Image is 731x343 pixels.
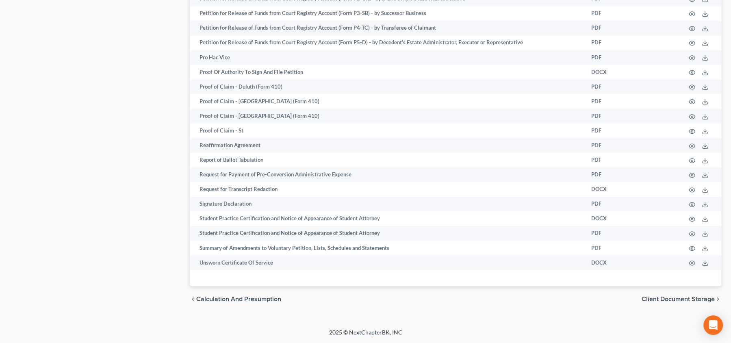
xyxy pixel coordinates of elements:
td: Petition for Release of Funds from Court Registry Account (Form P3-SB) - by Successor Business [190,6,585,21]
div: Open Intercom Messenger [703,315,723,335]
td: DOCX [585,255,626,270]
td: Signature Declaration [190,197,585,211]
td: PDF [585,50,626,65]
td: PDF [585,138,626,152]
td: PDF [585,167,626,182]
div: 2025 © NextChapterBK, INC [134,328,597,343]
td: Proof Of Authority To Sign And File Petition [190,65,585,79]
td: Proof of Claim - [GEOGRAPHIC_DATA] (Form 410) [190,94,585,109]
td: Proof of Claim - [GEOGRAPHIC_DATA] (Form 410) [190,109,585,123]
td: Proof of Claim - Duluth (Form 410) [190,79,585,94]
td: Reaffirmation Agreement [190,138,585,152]
td: DOCX [585,65,626,79]
td: Student Practice Certification and Notice of Appearance of Student Attorney [190,211,585,226]
td: Proof of Claim - St [190,123,585,138]
td: PDF [585,197,626,211]
i: chevron_right [715,296,721,302]
td: Request for Payment of Pre-Conversion Administrative Expense [190,167,585,182]
td: Summary of Amendments to Voluntary Petition, Lists, Schedules and Statements [190,241,585,255]
td: Student Practice Certification and Notice of Appearance of Student Attorney [190,226,585,241]
td: PDF [585,21,626,35]
td: PDF [585,226,626,241]
td: PDF [585,35,626,50]
td: PDF [585,123,626,138]
td: DOCX [585,182,626,197]
td: Petition for Release of Funds from Court Registry Account (Form P4-TC) - by Transferee of Claimant [190,21,585,35]
td: PDF [585,109,626,123]
button: chevron_left Calculation and Presumption [190,296,281,302]
td: PDF [585,152,626,167]
td: PDF [585,94,626,109]
td: Petition for Release of Funds from Court Registry Account (Form P5-D) - by Decedent's Estate Admi... [190,35,585,50]
td: Pro Hac Vice [190,50,585,65]
td: DOCX [585,211,626,226]
td: PDF [585,6,626,21]
td: Unsworn Certificate Of Service [190,255,585,270]
span: Client Document Storage [642,296,715,302]
td: Request for Transcript Redaction [190,182,585,197]
td: PDF [585,79,626,94]
i: chevron_left [190,296,196,302]
span: Calculation and Presumption [196,296,281,302]
button: Client Document Storage chevron_right [642,296,721,302]
td: Report of Ballot Tabulation [190,152,585,167]
td: PDF [585,241,626,255]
